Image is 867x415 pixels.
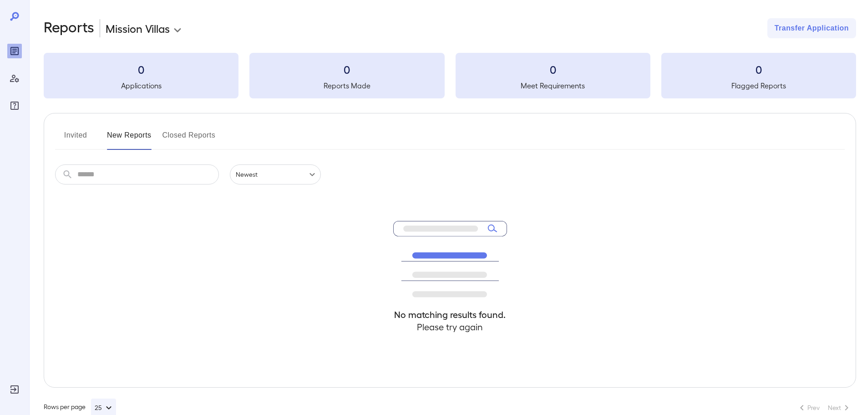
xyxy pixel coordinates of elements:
h5: Reports Made [249,80,444,91]
div: Reports [7,44,22,58]
h4: No matching results found. [393,308,507,321]
div: Manage Users [7,71,22,86]
div: Log Out [7,382,22,397]
h3: 0 [44,62,238,77]
div: FAQ [7,98,22,113]
button: Invited [55,128,96,150]
button: Closed Reports [162,128,216,150]
h4: Please try again [393,321,507,333]
h3: 0 [661,62,856,77]
div: Newest [230,164,321,184]
p: Mission Villas [106,21,170,36]
button: Transfer Application [767,18,856,38]
h5: Flagged Reports [661,80,856,91]
h3: 0 [249,62,444,77]
button: New Reports [107,128,152,150]
h3: 0 [456,62,650,77]
h5: Meet Requirements [456,80,650,91]
summary: 0Applications0Reports Made0Meet Requirements0Flagged Reports [44,53,856,98]
h2: Reports [44,18,94,38]
nav: pagination navigation [792,400,856,415]
h5: Applications [44,80,238,91]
